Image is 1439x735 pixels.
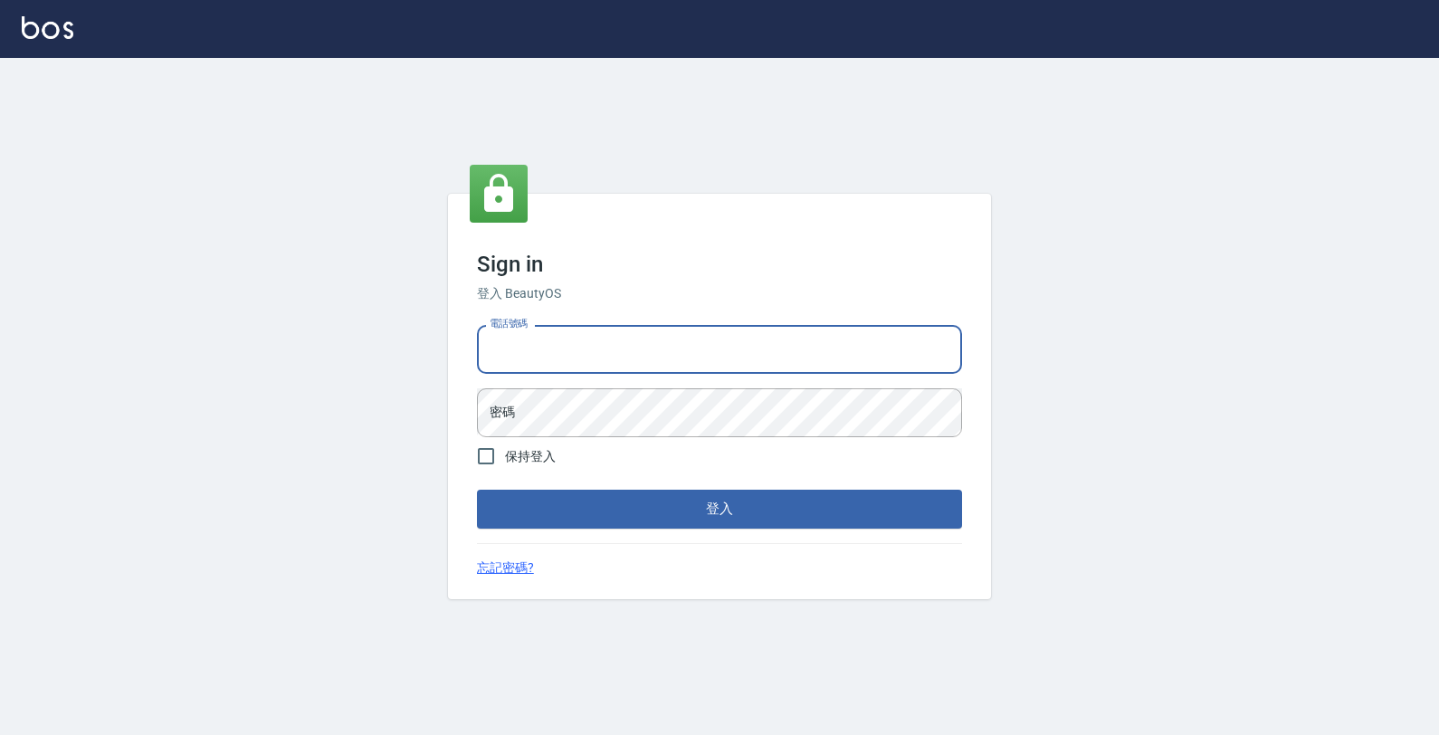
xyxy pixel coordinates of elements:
label: 電話號碼 [490,317,528,330]
span: 保持登入 [505,447,556,466]
h3: Sign in [477,252,962,277]
a: 忘記密碼? [477,558,534,577]
h6: 登入 BeautyOS [477,284,962,303]
button: 登入 [477,490,962,528]
img: Logo [22,16,73,39]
